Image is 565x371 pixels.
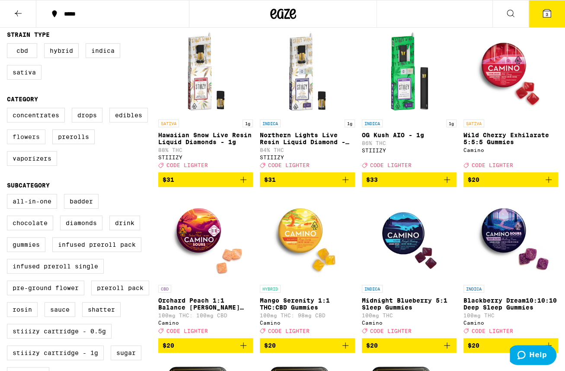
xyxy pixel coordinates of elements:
[366,176,378,183] span: $33
[463,297,558,311] p: Blackberry Dream10:10:10 Deep Sleep Gummies
[7,324,112,339] label: STIIIZY Cartridge - 0.5g
[510,345,556,367] iframe: Opens a widget where you can find more information
[163,176,174,183] span: $31
[7,129,45,144] label: Flowers
[158,320,253,326] div: Camino
[7,65,41,80] label: Sativa
[345,119,355,127] p: 1g
[463,147,558,153] div: Camino
[463,119,484,127] p: SATIVA
[260,338,354,353] button: Add to bag
[111,345,141,360] label: Sugar
[243,119,253,127] p: 1g
[366,29,452,115] img: STIIIZY - OG Kush AIO - 1g
[52,237,141,252] label: Infused Preroll Pack
[260,155,354,160] div: STIIIZY
[362,194,456,338] a: Open page for Midnight Blueberry 5:1 Sleep Gummies from Camino
[52,129,95,144] label: Prerolls
[7,31,50,38] legend: Strain Type
[362,338,456,353] button: Add to bag
[7,182,50,189] legend: Subcategory
[529,0,565,27] button: 3
[260,147,354,153] p: 84% THC
[463,285,484,293] p: INDICA
[362,29,456,172] a: Open page for OG Kush AIO - 1g from STIIIZY
[264,342,276,349] span: $20
[60,216,102,230] label: Diamonds
[44,43,79,58] label: Hybrid
[362,285,383,293] p: INDICA
[158,338,253,353] button: Add to bag
[362,132,456,139] p: OG Kush AIO - 1g
[467,29,554,115] img: Camino - Wild Cherry Exhilarate 5:5:5 Gummies
[362,313,456,318] p: 100mg THC
[463,29,558,172] a: Open page for Wild Cherry Exhilarate 5:5:5 Gummies from Camino
[7,237,45,252] label: Gummies
[268,328,310,334] span: CODE LIGHTER
[362,140,456,146] p: 86% THC
[260,285,281,293] p: HYBRID
[7,345,104,360] label: STIIIZY Cartridge - 1g
[463,313,558,318] p: 100mg THC
[463,172,558,187] button: Add to bag
[166,328,208,334] span: CODE LIGHTER
[163,194,249,281] img: Camino - Orchard Peach 1:1 Balance Sours Gummies
[82,302,121,317] label: Shatter
[158,132,253,145] p: Hawaiian Snow Live Resin Liquid Diamonds - 1g
[7,151,57,166] label: Vaporizers
[7,281,84,295] label: Pre-ground Flower
[468,176,479,183] span: $20
[91,281,149,295] label: Preroll Pack
[109,108,148,123] label: Edibles
[260,194,354,338] a: Open page for Mango Serenity 1:1 THC:CBD Gummies from Camino
[362,320,456,326] div: Camino
[7,194,57,209] label: All-In-One
[7,43,37,58] label: CBD
[158,147,253,153] p: 88% THC
[158,155,253,160] div: STIIIZY
[158,172,253,187] button: Add to bag
[366,342,378,349] span: $20
[260,297,354,311] p: Mango Serenity 1:1 THC:CBD Gummies
[264,176,276,183] span: $31
[109,216,140,230] label: Drink
[158,29,253,172] a: Open page for Hawaiian Snow Live Resin Liquid Diamonds - 1g from STIIIZY
[463,194,558,338] a: Open page for Blackberry Dream10:10:10 Deep Sleep Gummies from Camino
[260,119,281,127] p: INDICA
[463,320,558,326] div: Camino
[158,297,253,311] p: Orchard Peach 1:1 Balance [PERSON_NAME] Gummies
[446,119,456,127] p: 1g
[7,302,38,317] label: Rosin
[472,328,513,334] span: CODE LIGHTER
[260,172,354,187] button: Add to bag
[268,162,310,168] span: CODE LIGHTER
[45,302,75,317] label: Sauce
[7,108,65,123] label: Concentrates
[7,216,53,230] label: Chocolate
[260,29,354,172] a: Open page for Northern Lights Live Resin Liquid Diamond - 1g from STIIIZY
[468,342,479,349] span: $20
[463,132,558,145] p: Wild Cherry Exhilarate 5:5:5 Gummies
[163,29,249,115] img: STIIIZY - Hawaiian Snow Live Resin Liquid Diamonds - 1g
[362,172,456,187] button: Add to bag
[163,342,174,349] span: $20
[366,194,452,281] img: Camino - Midnight Blueberry 5:1 Sleep Gummies
[158,285,171,293] p: CBD
[260,320,354,326] div: Camino
[264,194,351,281] img: Camino - Mango Serenity 1:1 THC:CBD Gummies
[86,43,120,58] label: Indica
[362,119,383,127] p: INDICA
[64,194,99,209] label: Badder
[362,297,456,311] p: Midnight Blueberry 5:1 Sleep Gummies
[260,132,354,145] p: Northern Lights Live Resin Liquid Diamond - 1g
[463,338,558,353] button: Add to bag
[158,119,179,127] p: SATIVA
[370,328,412,334] span: CODE LIGHTER
[7,259,104,274] label: Infused Preroll Single
[260,313,354,318] p: 100mg THC: 98mg CBD
[7,96,38,103] legend: Category
[472,162,513,168] span: CODE LIGHTER
[264,29,351,115] img: STIIIZY - Northern Lights Live Resin Liquid Diamond - 1g
[158,313,253,318] p: 100mg THC: 100mg CBD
